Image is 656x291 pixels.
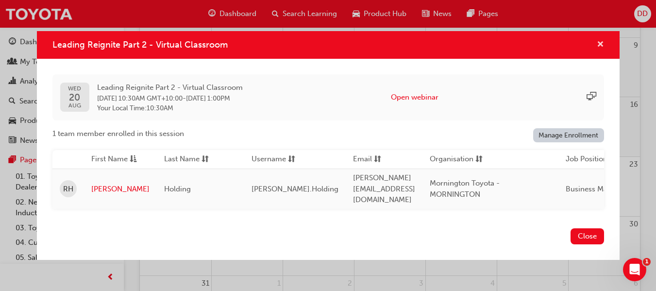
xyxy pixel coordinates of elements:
span: 20 Aug 2025 1:00PM [186,94,230,103]
span: 20 [68,92,81,103]
span: Email [353,154,372,166]
span: AUG [68,103,81,109]
span: Mornington Toyota - MORNINGTON [430,179,500,199]
button: Job Positionsorting-icon [566,154,619,166]
span: Holding [164,185,191,193]
span: sorting-icon [288,154,295,166]
span: Job Position [566,154,607,166]
span: cross-icon [597,41,604,50]
iframe: Intercom live chat [623,258,646,281]
div: Leading Reignite Part 2 - Virtual Classroom [37,31,620,259]
span: 20 Aug 2025 10:30AM GMT+10:00 [97,94,183,103]
span: RH [63,184,73,195]
a: Manage Enrollment [533,128,604,142]
span: First Name [91,154,128,166]
button: Usernamesorting-icon [252,154,305,166]
button: First Nameasc-icon [91,154,145,166]
span: [PERSON_NAME][EMAIL_ADDRESS][DOMAIN_NAME] [353,173,415,204]
span: Business Manager [566,185,627,193]
span: asc-icon [130,154,137,166]
span: Your Local Time : 10:30AM [97,104,243,113]
span: Username [252,154,286,166]
span: 1 team member enrolled in this session [52,128,184,139]
button: Organisationsorting-icon [430,154,483,166]
span: 1 [643,258,651,266]
span: Organisation [430,154,473,166]
span: sorting-icon [374,154,381,166]
div: - [97,82,243,113]
span: sessionType_ONLINE_URL-icon [587,92,596,103]
button: cross-icon [597,39,604,51]
a: [PERSON_NAME] [91,184,150,195]
button: Close [571,228,604,244]
span: Last Name [164,154,200,166]
button: Open webinar [391,92,438,103]
span: sorting-icon [202,154,209,166]
span: [PERSON_NAME].Holding [252,185,338,193]
span: WED [68,86,81,92]
span: sorting-icon [475,154,483,166]
span: Leading Reignite Part 2 - Virtual Classroom [97,82,243,93]
button: Emailsorting-icon [353,154,406,166]
button: Last Namesorting-icon [164,154,218,166]
span: Leading Reignite Part 2 - Virtual Classroom [52,39,228,50]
